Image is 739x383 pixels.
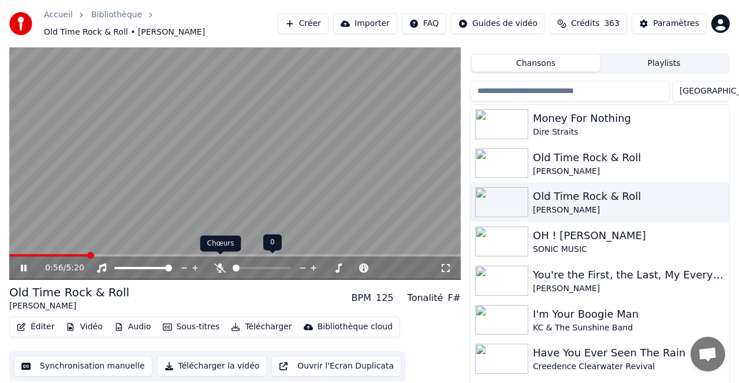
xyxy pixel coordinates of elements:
div: Tonalité [408,291,443,305]
div: Chœurs [200,236,241,252]
div: 0 [263,235,282,251]
div: I'm Your Boogie Man [533,306,725,322]
div: Paramètres [653,18,699,29]
div: [PERSON_NAME] [533,166,725,177]
div: SONIC MUSIC [533,244,725,255]
div: Old Time Rock & Roll [533,188,725,204]
div: 125 [376,291,394,305]
div: You're the First, the Last, My Everything [533,267,725,283]
div: Old Time Rock & Roll [9,284,129,300]
button: Synchronisation manuelle [14,356,152,377]
nav: breadcrumb [44,9,278,38]
div: OH ! [PERSON_NAME] [533,228,725,244]
button: Sous-titres [158,319,225,335]
button: Éditer [12,319,59,335]
div: [PERSON_NAME] [533,204,725,216]
div: BPM [352,291,371,305]
div: KC & The Sunshine Band [533,322,725,334]
button: Crédits363 [550,13,627,34]
span: 0:56 [45,262,63,274]
span: 5:20 [66,262,84,274]
button: Guides de vidéo [451,13,545,34]
button: Paramètres [632,13,707,34]
div: Old Time Rock & Roll [533,150,725,166]
span: Crédits [571,18,599,29]
button: Audio [110,319,156,335]
button: Créer [278,13,329,34]
div: [PERSON_NAME] [9,300,129,312]
img: youka [9,12,32,35]
div: Ouvrir le chat [691,337,725,371]
button: Chansons [472,55,600,72]
button: Télécharger [226,319,296,335]
button: Importer [333,13,397,34]
div: Bibliothèque cloud [318,321,393,333]
div: [PERSON_NAME] [533,283,725,295]
span: Old Time Rock & Roll • [PERSON_NAME] [44,27,205,38]
div: Dire Straits [533,127,725,138]
div: Creedence Clearwater Revival [533,361,725,373]
a: Bibliothèque [91,9,142,21]
div: F# [447,291,461,305]
a: Accueil [44,9,73,21]
div: Money For Nothing [533,110,725,127]
div: / [45,262,73,274]
button: Vidéo [61,319,107,335]
span: 363 [604,18,619,29]
button: FAQ [402,13,446,34]
button: Ouvrir l'Ecran Duplicata [271,356,401,377]
button: Télécharger la vidéo [157,356,267,377]
div: Have You Ever Seen The Rain [533,345,725,361]
button: Playlists [600,55,728,72]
